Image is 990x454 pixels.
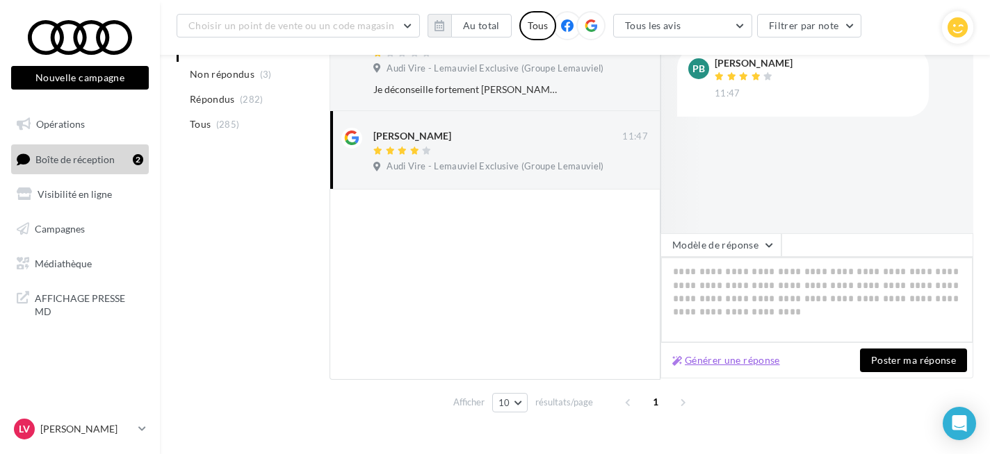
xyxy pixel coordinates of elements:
[622,131,648,143] span: 11:47
[373,129,451,143] div: [PERSON_NAME]
[40,422,133,436] p: [PERSON_NAME]
[240,94,263,105] span: (282)
[35,289,143,319] span: AFFICHAGE PRESSE MD
[188,19,394,31] span: Choisir un point de vente ou un code magasin
[8,283,152,324] a: AFFICHAGE PRESSE MD
[860,348,967,372] button: Poster ma réponse
[8,144,152,174] a: Boîte de réception2
[260,69,272,80] span: (3)
[133,154,143,165] div: 2
[373,83,558,96] div: Je déconseille fortement [PERSON_NAME] chez eux, sauf si vous avez de l’argent à foutre en l’air ...
[8,249,152,278] a: Médiathèque
[660,233,781,257] button: Modèle de réponse
[11,416,149,442] a: LV [PERSON_NAME]
[453,396,485,409] span: Afficher
[36,118,85,130] span: Opérations
[943,407,976,440] div: Open Intercom Messenger
[644,391,667,413] span: 1
[602,80,648,99] button: Ignorer
[35,153,115,165] span: Boîte de réception
[451,14,512,37] button: Au total
[625,19,681,31] span: Tous les avis
[757,14,862,37] button: Filtrer par note
[715,87,740,100] span: 11:47
[428,14,512,37] button: Au total
[667,352,786,369] button: Générer une réponse
[216,119,240,130] span: (285)
[190,117,211,131] span: Tous
[35,223,85,235] span: Campagnes
[19,422,30,436] span: LV
[492,393,528,412] button: 10
[613,14,752,37] button: Tous les avis
[38,188,112,200] span: Visibilité en ligne
[498,397,510,408] span: 10
[519,11,556,40] div: Tous
[35,257,92,269] span: Médiathèque
[8,180,152,209] a: Visibilité en ligne
[8,215,152,244] a: Campagnes
[535,396,593,409] span: résultats/page
[11,66,149,90] button: Nouvelle campagne
[387,160,603,173] span: Audi Vire - Lemauviel Exclusive (Groupe Lemauviel)
[8,110,152,139] a: Opérations
[387,62,603,75] span: Audi Vire - Lemauviel Exclusive (Groupe Lemauviel)
[190,92,235,106] span: Répondus
[715,58,793,68] div: [PERSON_NAME]
[177,14,420,37] button: Choisir un point de vente ou un code magasin
[603,158,649,178] button: Ignorer
[692,62,705,76] span: PB
[190,67,254,81] span: Non répondus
